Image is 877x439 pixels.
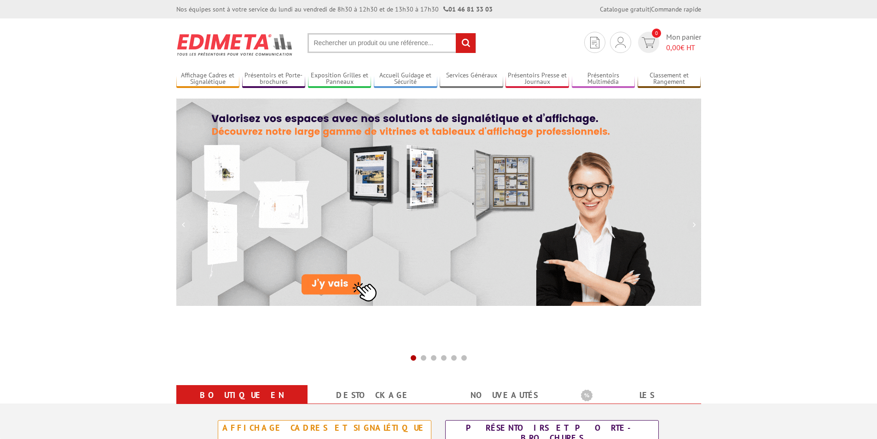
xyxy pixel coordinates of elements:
[450,387,559,404] a: nouveautés
[666,42,701,53] span: € HT
[581,387,696,405] b: Les promotions
[221,423,429,433] div: Affichage Cadres et Signalétique
[616,37,626,48] img: devis rapide
[319,387,428,404] a: Destockage
[652,29,661,38] span: 0
[666,43,680,52] span: 0,00
[581,387,690,420] a: Les promotions
[176,5,493,14] div: Nos équipes sont à votre service du lundi au vendredi de 8h30 à 12h30 et de 13h30 à 17h30
[308,33,476,53] input: Rechercher un produit ou une référence...
[456,33,476,53] input: rechercher
[590,37,599,48] img: devis rapide
[187,387,296,420] a: Boutique en ligne
[642,37,655,48] img: devis rapide
[242,71,306,87] a: Présentoirs et Porte-brochures
[443,5,493,13] strong: 01 46 81 33 03
[651,5,701,13] a: Commande rapide
[636,32,701,53] a: devis rapide 0 Mon panier 0,00€ HT
[600,5,701,14] div: |
[572,71,635,87] a: Présentoirs Multimédia
[600,5,650,13] a: Catalogue gratuit
[374,71,437,87] a: Accueil Guidage et Sécurité
[505,71,569,87] a: Présentoirs Presse et Journaux
[638,71,701,87] a: Classement et Rangement
[666,32,701,53] span: Mon panier
[308,71,372,87] a: Exposition Grilles et Panneaux
[440,71,503,87] a: Services Généraux
[176,28,294,62] img: Présentoir, panneau, stand - Edimeta - PLV, affichage, mobilier bureau, entreprise
[176,71,240,87] a: Affichage Cadres et Signalétique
